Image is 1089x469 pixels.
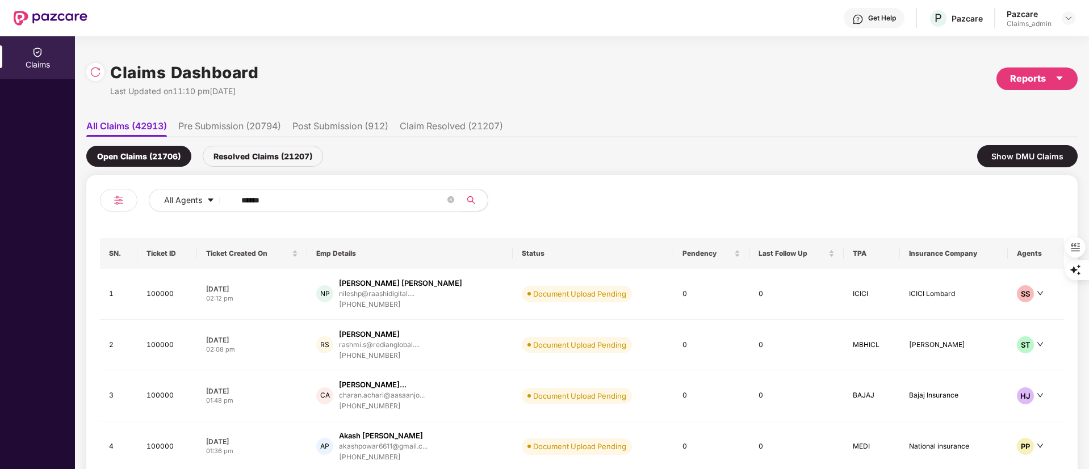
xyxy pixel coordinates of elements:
[316,438,333,455] div: AP
[1017,387,1034,404] div: HJ
[533,390,626,402] div: Document Upload Pending
[1007,19,1052,28] div: Claims_admin
[900,320,1008,371] td: [PERSON_NAME]
[206,437,298,446] div: [DATE]
[100,269,137,320] td: 1
[513,238,673,269] th: Status
[1017,285,1034,302] div: SS
[316,285,333,302] div: NP
[339,442,428,450] div: akashpowar6611@gmail.c...
[339,350,420,361] div: [PHONE_NUMBER]
[673,238,749,269] th: Pendency
[1037,442,1044,449] span: down
[137,320,197,371] td: 100000
[844,370,900,421] td: BAJAJ
[14,11,87,26] img: New Pazcare Logo
[952,13,983,24] div: Pazcare
[100,370,137,421] td: 3
[1017,336,1034,353] div: ST
[316,387,333,404] div: CA
[206,386,298,396] div: [DATE]
[206,335,298,345] div: [DATE]
[1017,438,1034,455] div: PP
[749,370,844,421] td: 0
[149,189,239,212] button: All Agentscaret-down
[1055,74,1064,83] span: caret-down
[339,401,425,412] div: [PHONE_NUMBER]
[900,370,1008,421] td: Bajaj Insurance
[1064,14,1073,23] img: svg+xml;base64,PHN2ZyBpZD0iRHJvcGRvd24tMzJ4MzIiIHhtbG5zPSJodHRwOi8vd3d3LnczLm9yZy8yMDAwL3N2ZyIgd2...
[460,196,482,205] span: search
[137,238,197,269] th: Ticket ID
[1037,290,1044,297] span: down
[1037,341,1044,348] span: down
[868,14,896,23] div: Get Help
[447,195,454,206] span: close-circle
[533,288,626,299] div: Document Upload Pending
[339,290,414,297] div: nileshp@raashidigital....
[339,329,400,340] div: [PERSON_NAME]
[178,120,281,137] li: Pre Submission (20794)
[533,441,626,452] div: Document Upload Pending
[206,284,298,294] div: [DATE]
[112,193,125,207] img: svg+xml;base64,PHN2ZyB4bWxucz0iaHR0cDovL3d3dy53My5vcmcvMjAwMC9zdmciIHdpZHRoPSIyNCIgaGVpZ2h0PSIyNC...
[759,249,826,258] span: Last Follow Up
[460,189,488,212] button: search
[100,320,137,371] td: 2
[137,370,197,421] td: 100000
[339,391,425,399] div: charan.achari@aasaanjo...
[206,345,298,354] div: 02:08 pm
[673,320,749,371] td: 0
[977,145,1078,167] div: Show DMU Claims
[682,249,732,258] span: Pendency
[339,379,407,390] div: [PERSON_NAME]...
[339,341,420,348] div: rashmi.s@redianglobal....
[1037,392,1044,399] span: down
[935,11,942,25] span: P
[844,238,900,269] th: TPA
[206,396,298,405] div: 01:48 pm
[203,146,323,167] div: Resolved Claims (21207)
[110,60,258,85] h1: Claims Dashboard
[673,370,749,421] td: 0
[90,66,101,78] img: svg+xml;base64,PHN2ZyBpZD0iUmVsb2FkLTMyeDMyIiB4bWxucz0iaHR0cDovL3d3dy53My5vcmcvMjAwMC9zdmciIHdpZH...
[292,120,388,137] li: Post Submission (912)
[100,238,137,269] th: SN.
[339,278,462,289] div: [PERSON_NAME] [PERSON_NAME]
[307,238,513,269] th: Emp Details
[207,196,215,205] span: caret-down
[164,194,202,206] span: All Agents
[400,120,503,137] li: Claim Resolved (21207)
[1007,9,1052,19] div: Pazcare
[339,452,428,463] div: [PHONE_NUMBER]
[137,269,197,320] td: 100000
[86,146,191,167] div: Open Claims (21706)
[197,238,307,269] th: Ticket Created On
[339,430,423,441] div: Akash [PERSON_NAME]
[206,249,290,258] span: Ticket Created On
[749,238,844,269] th: Last Follow Up
[447,196,454,203] span: close-circle
[852,14,864,25] img: svg+xml;base64,PHN2ZyBpZD0iSGVscC0zMngzMiIgeG1sbnM9Imh0dHA6Ly93d3cudzMub3JnLzIwMDAvc3ZnIiB3aWR0aD...
[206,446,298,456] div: 01:36 pm
[1010,71,1064,86] div: Reports
[316,336,333,353] div: RS
[844,269,900,320] td: ICICI
[900,269,1008,320] td: ICICI Lombard
[206,294,298,303] div: 02:12 pm
[110,85,258,98] div: Last Updated on 11:10 pm[DATE]
[533,339,626,350] div: Document Upload Pending
[749,320,844,371] td: 0
[1008,238,1064,269] th: Agents
[339,299,462,310] div: [PHONE_NUMBER]
[844,320,900,371] td: MBHICL
[32,47,43,58] img: svg+xml;base64,PHN2ZyBpZD0iQ2xhaW0iIHhtbG5zPSJodHRwOi8vd3d3LnczLm9yZy8yMDAwL3N2ZyIgd2lkdGg9IjIwIi...
[900,238,1008,269] th: Insurance Company
[673,269,749,320] td: 0
[749,269,844,320] td: 0
[86,120,167,137] li: All Claims (42913)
